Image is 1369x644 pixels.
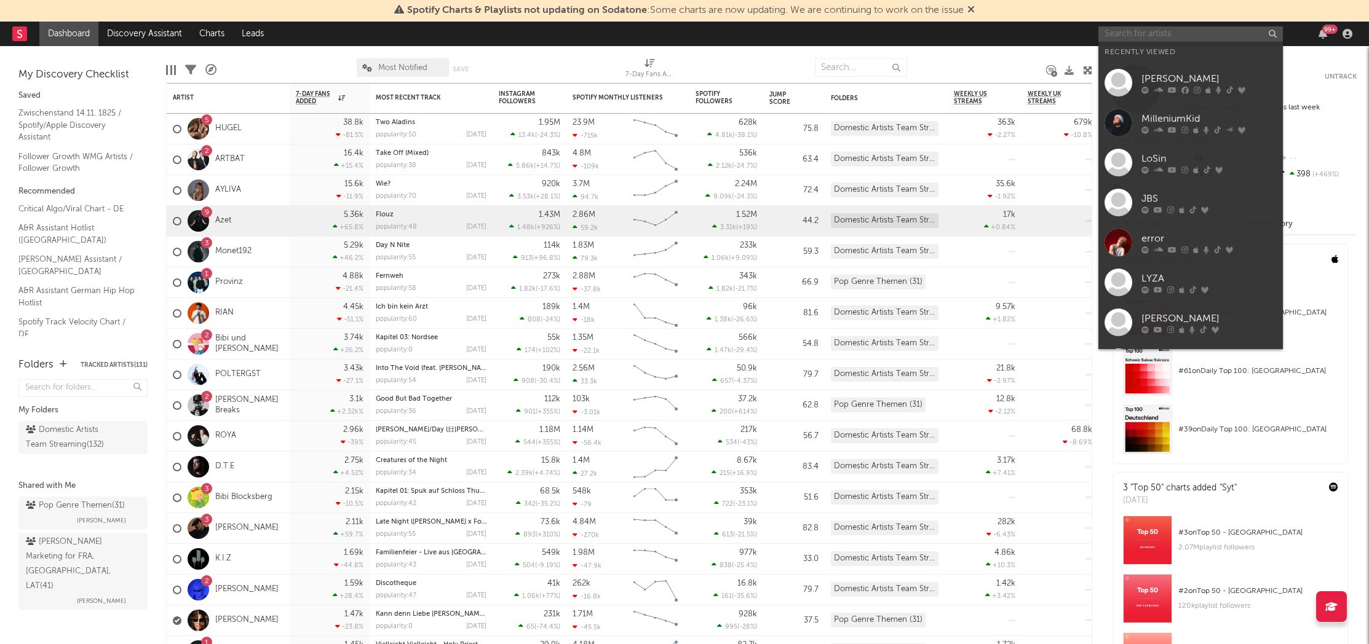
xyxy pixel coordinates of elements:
div: -2.27 % [988,131,1015,139]
svg: Chart title [628,144,683,175]
a: A&R Assistant Hotlist ([GEOGRAPHIC_DATA]) [18,221,135,246]
div: Good But Bad Together [376,396,486,402]
span: 1.82k [519,286,536,293]
span: -29.4 % [733,347,755,354]
div: Ich bin kein Arzt [376,304,486,310]
div: 190k [542,364,560,372]
svg: Chart title [628,206,683,237]
div: 33.3k [573,377,597,385]
div: popularity: 48 [376,224,417,230]
input: Search for folders... [18,379,148,397]
div: 3.74k [344,334,363,342]
a: Discovery Assistant [98,22,191,46]
a: Fernweh [376,273,403,280]
a: Flouz [376,211,394,218]
div: Saved [18,88,148,103]
div: ( ) [517,346,560,354]
span: [PERSON_NAME] [77,594,126,608]
span: 1.47k [715,347,731,354]
div: error [1141,232,1277,246]
div: Most Recent Track [376,94,468,101]
div: JBS [1141,192,1277,206]
span: Weekly US Streams [954,90,997,105]
span: +28.1 % [536,194,558,200]
div: -27.1 % [336,377,363,385]
span: -38.1 % [734,132,755,139]
div: Domestic Artists Team Streaming (132) [831,336,938,351]
svg: Chart title [628,390,683,421]
input: Search for artists [1098,26,1283,42]
a: error [1098,222,1283,262]
a: #2onTop 50 - [GEOGRAPHIC_DATA]120kplaylist followers [1114,574,1347,632]
div: ( ) [508,162,560,170]
button: Untrack [1325,71,1357,83]
div: 843k [542,149,560,157]
a: [PERSON_NAME] [215,615,279,626]
span: +102 % [538,347,558,354]
div: 3.43k [344,364,363,372]
a: MilleniumKid [1098,103,1283,143]
svg: Chart title [628,237,683,267]
span: Most Notified [379,64,428,72]
a: Day N Nite [376,242,410,249]
div: popularity: 0 [376,347,413,353]
a: Discotheque [376,580,416,587]
a: LoSin [1098,143,1283,183]
div: ( ) [708,285,757,293]
a: Dashboard [39,22,98,46]
a: [PERSON_NAME] [1098,63,1283,103]
a: Domestic Artists Team Streaming(132) [18,421,148,454]
div: [DATE] [466,316,486,323]
div: Fernweh [376,273,486,280]
div: 79.3k [573,254,598,262]
div: popularity: 58 [376,285,416,292]
div: 3.1k [349,395,363,403]
div: 66.9 [769,275,819,290]
div: 1.83M [573,241,594,249]
div: [DATE] [466,224,486,230]
div: ( ) [520,315,560,323]
span: +926 % [536,224,558,231]
a: [PERSON_NAME]/Day (日[PERSON_NAME]) [376,426,510,433]
a: Spotify Track Velocity Chart / DE [18,315,135,340]
a: LYZA [1098,262,1283,302]
div: 273k [543,272,560,280]
div: Domestic Artists Team Streaming (132) [831,121,938,136]
div: 9.57k [996,303,1015,311]
span: -21.7 % [735,286,755,293]
span: 657 [720,378,732,385]
div: 2.24M [735,180,757,188]
span: Dismiss [967,6,975,15]
a: Provinz [215,277,243,288]
div: ( ) [704,254,757,262]
span: 908 [522,378,534,385]
a: Kann denn Liebe [PERSON_NAME] sein [376,611,500,618]
div: LoSin [1141,152,1277,167]
a: ROYA [215,431,236,441]
div: 7-Day Fans Added (7-Day Fans Added) [625,68,675,82]
div: MilleniumKid [1141,112,1277,127]
a: [PERSON_NAME] Assistant / [GEOGRAPHIC_DATA] [18,253,135,278]
div: -2.97 % [987,377,1015,385]
div: +2.32k % [330,407,363,415]
span: [PERSON_NAME] [77,513,126,528]
div: 63.4 [769,152,819,167]
a: HUGEL [215,124,242,134]
span: -24 % [542,316,558,323]
div: [DATE] [466,132,486,138]
div: -109k [573,162,599,170]
div: popularity: 54 [376,377,416,384]
a: #3onTop 50 - [GEOGRAPHIC_DATA]2.07Mplaylist followers [1114,516,1347,574]
div: Wie? [376,181,486,187]
div: 37.2k [738,395,757,403]
div: Filters [185,52,196,88]
div: 1.43M [539,211,560,219]
span: +96.8 % [534,255,558,262]
div: 4.88k [343,272,363,280]
div: Day N Nite [376,242,486,249]
div: 79.7 [769,367,819,382]
div: 398 [1275,167,1357,183]
span: +14.7 % [536,163,558,170]
div: 2.88M [573,272,595,280]
a: "Syt" [1220,484,1237,492]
